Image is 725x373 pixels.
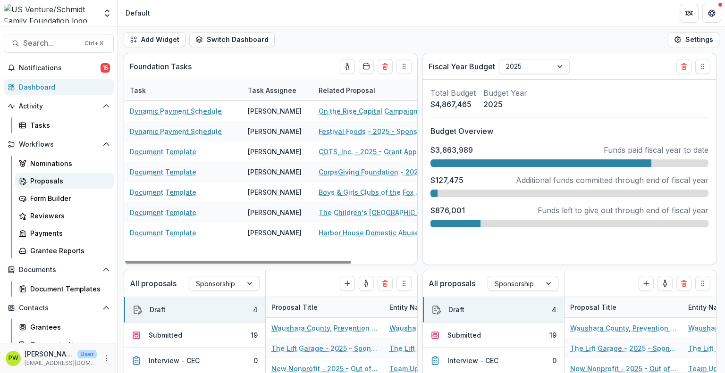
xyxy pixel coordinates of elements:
[430,87,476,99] p: Total Budget
[271,323,378,333] a: Waushara County, Prevention Council - 2025 - Grant Application
[25,349,74,359] p: [PERSON_NAME]
[15,225,114,241] a: Payments
[248,228,302,238] div: [PERSON_NAME]
[313,80,431,100] div: Related Proposal
[668,32,719,47] button: Settings
[680,4,699,23] button: Partners
[384,302,435,312] div: Entity Name
[378,276,393,291] button: Delete card
[430,125,708,137] p: Budget Overview
[423,297,564,323] button: Draft4
[429,278,475,289] p: All proposals
[83,38,106,49] div: Ctrl + K
[150,305,166,315] div: Draft
[30,246,106,256] div: Grantee Reports
[430,99,476,110] p: $4,867,465
[695,276,710,291] button: Drag
[149,356,200,365] div: Interview - CEC
[15,281,114,297] a: Document Templates
[319,207,425,217] a: The Children's [GEOGRAPHIC_DATA] - 2025 - Grant Application
[552,305,556,315] div: 4
[30,284,106,294] div: Document Templates
[8,355,18,361] div: Parker Wolf
[130,207,196,217] a: Document Template
[319,228,425,238] a: Harbor House Domestic Abuse Programs, Inc. - 2025 - Grant Application
[248,187,302,197] div: [PERSON_NAME]
[384,297,502,317] div: Entity Name
[4,4,97,23] img: US Venture/Schmidt Family Foundation logo
[4,79,114,95] a: Dashboard
[77,350,97,358] p: User
[389,323,496,333] a: Waushara County, Prevention Council
[248,147,302,157] div: [PERSON_NAME]
[30,322,106,332] div: Grantees
[30,120,106,130] div: Tasks
[15,173,114,189] a: Proposals
[19,102,99,110] span: Activity
[130,147,196,157] a: Document Template
[189,32,275,47] button: Switch Dashboard
[126,8,150,18] div: Default
[248,126,302,136] div: [PERSON_NAME]
[4,137,114,152] button: Open Workflows
[396,59,412,74] button: Drag
[19,141,99,149] span: Workflows
[447,356,498,365] div: Interview - CEC
[248,207,302,217] div: [PERSON_NAME]
[378,59,393,74] button: Delete card
[19,82,106,92] div: Dashboard
[253,356,258,365] div: 0
[448,305,464,315] div: Draft
[423,323,564,348] button: Submitted19
[15,191,114,206] a: Form Builder
[4,34,114,53] button: Search...
[248,106,302,116] div: [PERSON_NAME]
[676,276,691,291] button: Delete card
[130,126,222,136] a: Dynamic Payment Schedule
[483,87,527,99] p: Budget Year
[565,297,683,317] div: Proposal Title
[570,323,677,333] a: Waushara County, Prevention Council - 2025 - Grant Application
[124,80,242,100] div: Task
[242,80,313,100] div: Task Assignee
[130,61,192,72] p: Foundation Tasks
[319,106,418,116] a: On the Rise Capital Campaign
[19,304,99,312] span: Contacts
[15,208,114,224] a: Reviewers
[266,297,384,317] div: Proposal Title
[340,276,355,291] button: Create Proposal
[130,278,177,289] p: All proposals
[570,343,677,353] a: The Lift Garage - 2025 - Sponsorship Application Grant
[124,32,185,47] button: Add Widget
[25,359,97,367] p: [EMAIL_ADDRESS][DOMAIN_NAME]
[359,59,374,74] button: Calendar
[30,211,106,221] div: Reviewers
[101,353,112,364] button: More
[4,300,114,315] button: Open Contacts
[430,144,473,156] p: $3,863,989
[19,64,101,72] span: Notifications
[695,59,710,74] button: Drag
[30,158,106,168] div: Nominations
[447,330,481,340] div: Submitted
[30,176,106,186] div: Proposals
[483,99,527,110] p: 2025
[604,144,708,156] p: Funds paid fiscal year to date
[4,60,114,75] button: Notifications15
[565,302,622,312] div: Proposal Title
[266,302,323,312] div: Proposal Title
[130,187,196,197] a: Document Template
[4,99,114,114] button: Open Activity
[23,39,79,48] span: Search...
[15,156,114,171] a: Nominations
[516,174,708,186] p: Additional funds committed through end of fiscal year
[319,126,425,136] a: Festival Foods - 2025 - Sponsorship Application Grant
[101,63,110,73] span: 15
[658,276,673,291] button: toggle-assigned-to-me
[319,187,425,197] a: Boys & Girls Clubs of the Fox Valley - 2025 - Grant Application
[396,276,412,291] button: Drag
[15,243,114,258] a: Grantee Reports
